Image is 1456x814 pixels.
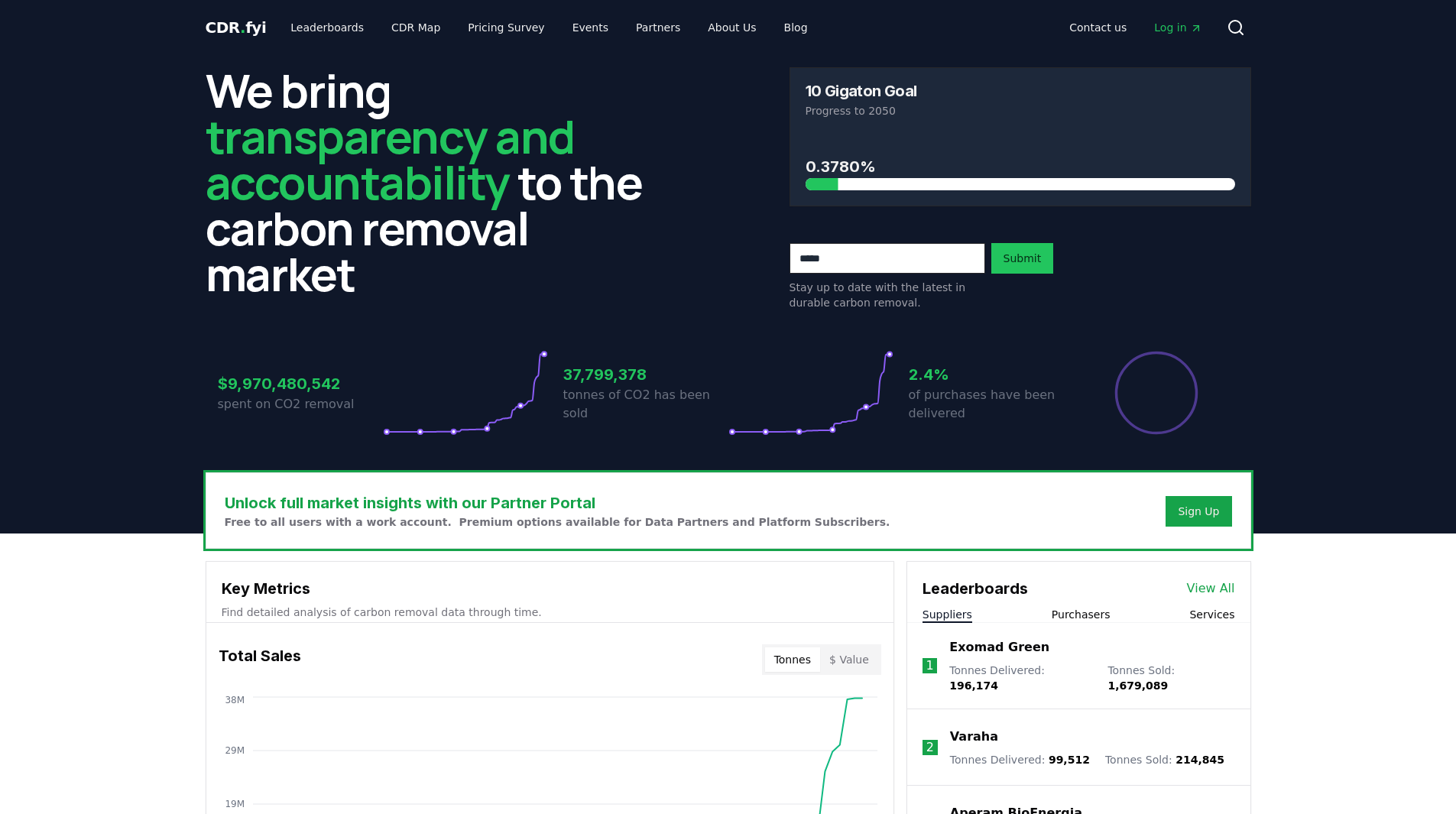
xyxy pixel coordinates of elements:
[949,663,1092,693] p: Tonnes Delivered :
[806,83,917,99] h3: 10 Gigaton Goal
[765,647,820,672] button: Tonnes
[240,18,245,37] span: .
[790,280,985,310] p: Stay up to date with the latest in durable carbon removal.
[218,395,383,413] p: spent on CO2 removal
[624,14,692,41] a: Partners
[950,728,998,746] a: Varaha
[456,14,556,41] a: Pricing Survey
[909,386,1074,423] p: of purchases have been delivered
[206,67,667,297] h2: We bring to the carbon removal market
[1154,20,1201,35] span: Log in
[696,14,768,41] a: About Us
[225,745,245,756] tspan: 29M
[1178,504,1219,519] a: Sign Up
[1166,496,1231,527] button: Sign Up
[1057,14,1214,41] nav: Main
[1052,607,1111,622] button: Purchasers
[1187,579,1235,598] a: View All
[926,657,933,675] p: 1
[1107,663,1234,693] p: Tonnes Sold :
[1105,752,1224,767] p: Tonnes Sold :
[206,18,267,37] span: CDR fyi
[379,14,452,41] a: CDR Map
[563,386,728,423] p: tonnes of CO2 has been sold
[923,577,1028,600] h3: Leaderboards
[949,638,1049,657] a: Exomad Green
[806,155,1235,178] h3: 0.3780%
[206,17,267,38] a: CDR.fyi
[1189,607,1234,622] button: Services
[926,738,934,757] p: 2
[772,14,820,41] a: Blog
[560,14,621,41] a: Events
[206,105,575,213] span: transparency and accountability
[1049,754,1090,766] span: 99,512
[1057,14,1139,41] a: Contact us
[950,752,1090,767] p: Tonnes Delivered :
[1176,754,1224,766] span: 214,845
[820,647,878,672] button: $ Value
[991,243,1054,274] button: Submit
[225,514,890,530] p: Free to all users with a work account. Premium options available for Data Partners and Platform S...
[1107,679,1168,692] span: 1,679,089
[218,372,383,395] h3: $9,970,480,542
[909,363,1074,386] h3: 2.4%
[1114,350,1199,436] div: Percentage of sales delivered
[222,577,878,600] h3: Key Metrics
[278,14,376,41] a: Leaderboards
[949,679,998,692] span: 196,174
[225,695,245,705] tspan: 38M
[219,644,301,675] h3: Total Sales
[923,607,972,622] button: Suppliers
[222,605,878,620] p: Find detailed analysis of carbon removal data through time.
[563,363,728,386] h3: 37,799,378
[806,103,1235,118] p: Progress to 2050
[1142,14,1214,41] a: Log in
[225,491,890,514] h3: Unlock full market insights with our Partner Portal
[278,14,819,41] nav: Main
[225,799,245,809] tspan: 19M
